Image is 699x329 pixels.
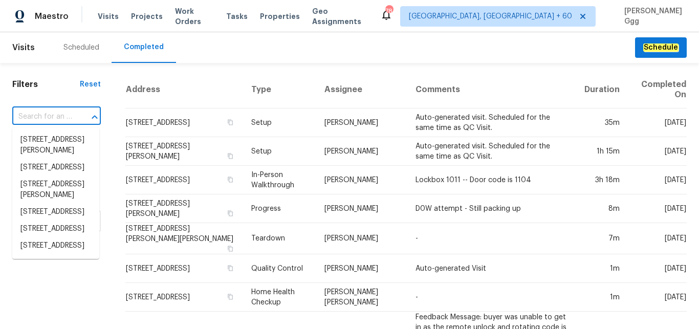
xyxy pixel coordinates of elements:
td: 1m [576,283,628,312]
button: Close [88,110,102,124]
td: [STREET_ADDRESS] [125,166,243,194]
span: Geo Assignments [312,6,368,27]
td: 3h 18m [576,166,628,194]
td: [STREET_ADDRESS][PERSON_NAME][PERSON_NAME] [125,223,243,254]
span: Visits [98,11,119,21]
td: [PERSON_NAME] [316,137,408,166]
td: Progress [243,194,316,223]
span: Properties [260,11,300,21]
span: Visits [12,36,35,59]
button: Copy Address [226,264,235,273]
td: [PERSON_NAME] [316,166,408,194]
button: Copy Address [226,244,235,253]
td: [PERSON_NAME] [316,223,408,254]
div: Reset [80,79,101,90]
td: [STREET_ADDRESS] [125,283,243,312]
div: Completed [124,42,164,52]
td: [DATE] [628,283,687,312]
th: Comments [407,71,576,108]
td: Teardown [243,223,316,254]
button: Copy Address [226,209,235,218]
td: [PERSON_NAME] [316,194,408,223]
li: [STREET_ADDRESS][PERSON_NAME] [12,176,99,204]
span: Tasks [226,13,248,20]
td: [PERSON_NAME] [316,254,408,283]
div: Scheduled [63,42,99,53]
td: [STREET_ADDRESS] [125,254,243,283]
td: Setup [243,108,316,137]
td: [DATE] [628,223,687,254]
td: [STREET_ADDRESS] [125,108,243,137]
td: Quality Control [243,254,316,283]
td: Home Health Checkup [243,283,316,312]
input: Search for an address... [12,109,72,125]
td: Lockbox 1011 -- Door code is 1104 [407,166,576,194]
button: Copy Address [226,151,235,161]
span: Work Orders [175,6,214,27]
div: 784 [385,6,392,16]
button: Copy Address [226,292,235,301]
td: In-Person Walkthrough [243,166,316,194]
span: Maestro [35,11,69,21]
li: [STREET_ADDRESS][PERSON_NAME] [12,254,99,282]
li: [STREET_ADDRESS] [12,159,99,176]
td: 7m [576,223,628,254]
td: [PERSON_NAME] [PERSON_NAME] [316,283,408,312]
td: [DATE] [628,166,687,194]
button: Copy Address [226,175,235,184]
span: Projects [131,11,163,21]
td: Setup [243,137,316,166]
td: [DATE] [628,137,687,166]
li: [STREET_ADDRESS] [12,221,99,237]
td: 1m [576,254,628,283]
td: - [407,223,576,254]
td: D0W attempt - Still packing up [407,194,576,223]
td: 1h 15m [576,137,628,166]
th: Duration [576,71,628,108]
span: [GEOGRAPHIC_DATA], [GEOGRAPHIC_DATA] + 60 [409,11,572,21]
button: Copy Address [226,118,235,127]
li: [STREET_ADDRESS][PERSON_NAME] [12,131,99,159]
td: 8m [576,194,628,223]
td: [STREET_ADDRESS][PERSON_NAME] [125,194,243,223]
th: Type [243,71,316,108]
th: Assignee [316,71,408,108]
button: Schedule [635,37,687,58]
td: [STREET_ADDRESS][PERSON_NAME] [125,137,243,166]
th: Completed On [628,71,687,108]
td: 35m [576,108,628,137]
td: Auto-generated Visit [407,254,576,283]
li: [STREET_ADDRESS] [12,237,99,254]
td: [DATE] [628,254,687,283]
h1: Filters [12,79,80,90]
em: Schedule [643,43,679,52]
td: [PERSON_NAME] [316,108,408,137]
li: [STREET_ADDRESS] [12,204,99,221]
td: Auto-generated visit. Scheduled for the same time as QC Visit. [407,137,576,166]
th: Address [125,71,243,108]
td: - [407,283,576,312]
td: [DATE] [628,108,687,137]
span: [PERSON_NAME] Ggg [620,6,684,27]
td: [DATE] [628,194,687,223]
td: Auto-generated visit. Scheduled for the same time as QC Visit. [407,108,576,137]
